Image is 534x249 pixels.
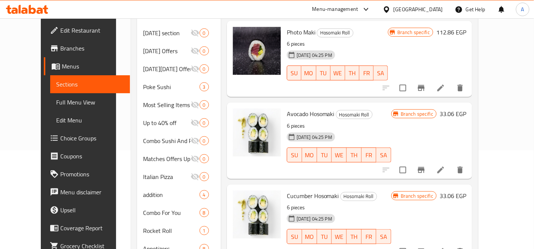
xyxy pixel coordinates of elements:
span: SU [290,68,298,79]
svg: Inactive section [191,136,200,145]
span: Branches [60,44,124,53]
span: 0 [200,155,209,163]
span: Menus [62,62,124,71]
span: [DATE] 04:25 PM [294,52,335,59]
span: Promotions [60,170,124,179]
a: Edit menu item [436,166,445,174]
a: Menus [44,57,130,75]
button: TH [345,66,359,81]
span: Poke Sushi [143,82,200,91]
button: SU [287,148,302,163]
span: Hosomaki Roll [336,110,372,119]
h6: 33.06 EGP [440,191,466,201]
span: FR [365,231,374,242]
div: [GEOGRAPHIC_DATA] [394,5,443,13]
button: SA [376,148,391,163]
span: Coverage Report [60,224,124,233]
span: Italian Pizza [143,172,191,181]
button: MO [302,148,317,163]
h6: 112.86 EGP [436,27,466,37]
span: SA [379,150,388,161]
span: Choice Groups [60,134,124,143]
div: Black Friday Offers [143,64,191,73]
a: Sections [50,75,130,93]
div: Valentine's Day Offers [143,46,191,55]
button: FR [362,148,377,163]
a: Edit menu item [436,83,445,92]
h6: 33.06 EGP [440,109,466,119]
p: 6 pieces [287,203,391,212]
div: [DATE][DATE] Offers0 [137,60,221,78]
div: items [200,190,209,199]
div: Up to 40% off0 [137,114,221,132]
span: Branch specific [398,192,436,200]
button: FR [359,66,374,81]
div: items [200,64,209,73]
button: SA [374,66,388,81]
img: Avocado Hosomaki [233,109,281,157]
a: Full Menu View [50,93,130,111]
span: Matches Offers Up To 50% [143,154,191,163]
span: 3 [200,83,209,91]
span: 4 [200,191,209,198]
button: WE [332,148,347,163]
div: Combo Sushi And Pizza0 [137,132,221,150]
div: Combo For You8 [137,204,221,222]
span: Hosomaki Roll [341,192,377,201]
div: Most Selling Items Discount0 [137,96,221,114]
span: 8 [200,209,209,216]
span: MO [305,150,314,161]
span: Menu disclaimer [60,188,124,197]
span: Full Menu View [56,98,124,107]
span: SA [377,68,385,79]
span: WE [335,150,344,161]
img: Cucumber Hosomaki [233,191,281,239]
div: items [200,82,209,91]
span: Most Selling Items Discount [143,100,191,109]
svg: Inactive section [191,154,200,163]
span: FR [365,150,374,161]
span: addition [143,190,200,199]
div: [DATE] section0 [137,24,221,42]
div: Hosomaki Roll [336,110,373,119]
button: TU [317,148,332,163]
span: [DATE] Offers [143,46,191,55]
button: Branch-specific-item [412,161,430,179]
span: FR [362,68,371,79]
button: WE [332,229,347,244]
span: SA [379,231,388,242]
span: Avocado Hosomaki [287,108,334,119]
span: SU [290,231,299,242]
span: WE [334,68,342,79]
a: Edit Restaurant [44,21,130,39]
div: Combo For You [143,208,200,217]
span: TH [348,68,356,79]
span: SU [290,150,299,161]
span: Up to 40% off [143,118,191,127]
button: delete [451,161,469,179]
button: delete [451,79,469,97]
span: Photo Maki [287,27,315,38]
span: Edit Restaurant [60,26,124,35]
span: A [521,5,524,13]
span: Edit Menu [56,116,124,125]
span: Combo Sushi And Pizza [143,136,191,145]
span: [DATE][DATE] Offers [143,64,191,73]
p: 6 pieces [287,121,391,131]
div: items [200,172,209,181]
button: MO [302,229,317,244]
span: 0 [200,137,209,145]
div: Rocket Roll1 [137,222,221,240]
span: Sections [56,80,124,89]
button: TU [316,66,331,81]
p: 6 pieces [287,39,388,49]
span: TU [320,231,329,242]
span: Hosomaki Roll [317,28,353,37]
span: 0 [200,119,209,127]
span: 0 [200,101,209,109]
svg: Inactive section [191,46,200,55]
span: 0 [200,173,209,180]
div: Poke Sushi3 [137,78,221,96]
